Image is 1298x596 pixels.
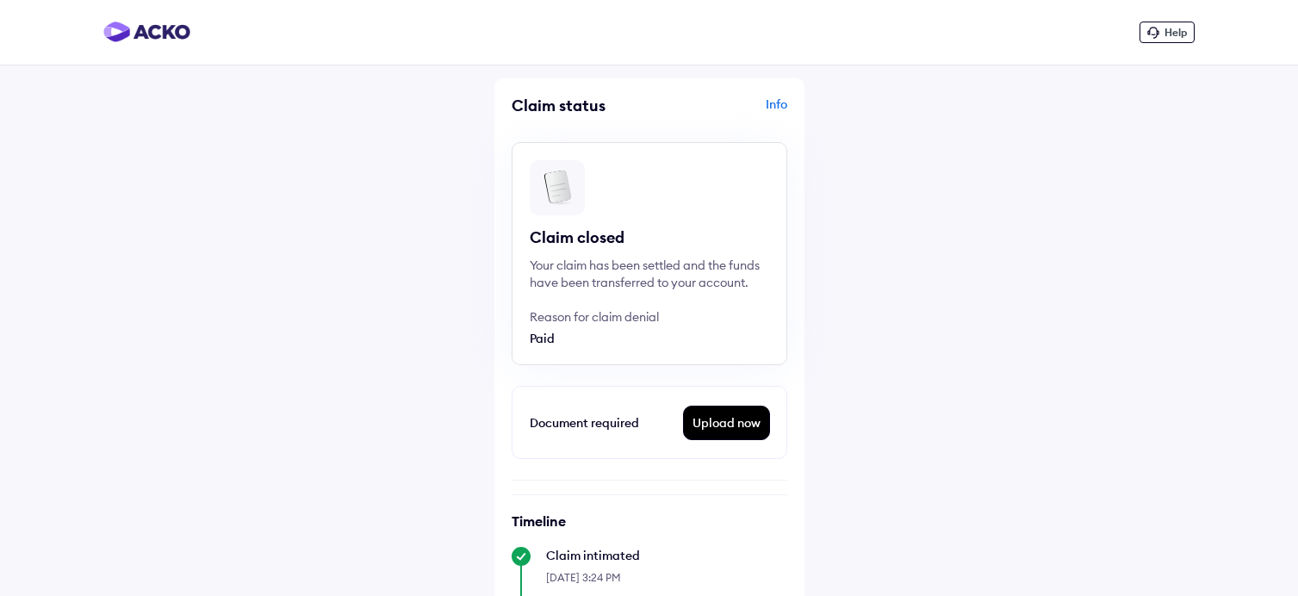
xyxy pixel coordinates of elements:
div: Claim status [512,96,645,115]
img: horizontal-gradient.png [103,22,190,42]
span: Help [1164,26,1187,39]
div: Claim intimated [546,547,787,564]
div: Info [654,96,787,128]
h6: Timeline [512,512,787,530]
div: Document required [530,413,684,433]
div: Paid [530,330,719,347]
div: Your claim has been settled and the funds have been transferred to your account. [530,257,769,291]
div: Upload now [684,407,769,439]
div: Claim closed [530,227,769,248]
div: Reason for claim denial [530,308,719,326]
